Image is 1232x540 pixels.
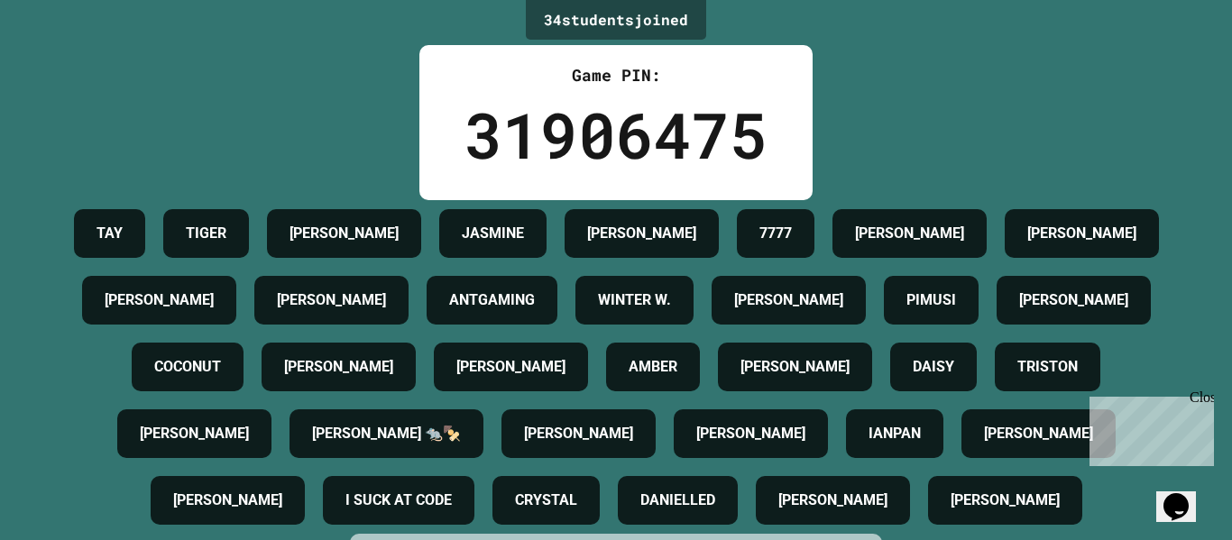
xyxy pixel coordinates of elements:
h4: [PERSON_NAME] 🐀🍢 [312,423,461,444]
h4: DANIELLED [640,490,715,511]
h4: COCONUT [154,356,221,378]
h4: [PERSON_NAME] [140,423,249,444]
h4: 7777 [759,223,792,244]
h4: [PERSON_NAME] [1019,289,1128,311]
h4: JASMINE [462,223,524,244]
h4: [PERSON_NAME] [734,289,843,311]
h4: PIMUSI [906,289,956,311]
h4: [PERSON_NAME] [290,223,399,244]
h4: [PERSON_NAME] [524,423,633,444]
h4: AMBER [629,356,677,378]
h4: [PERSON_NAME] [173,490,282,511]
h4: [PERSON_NAME] [587,223,696,244]
h4: [PERSON_NAME] [778,490,887,511]
h4: [PERSON_NAME] [696,423,805,444]
h4: I SUCK AT CODE [345,490,452,511]
h4: TRISTON [1017,356,1078,378]
h4: DAISY [913,356,954,378]
iframe: chat widget [1156,468,1214,522]
h4: [PERSON_NAME] [284,356,393,378]
iframe: chat widget [1082,389,1214,466]
div: 31906475 [464,87,768,182]
h4: WINTER W. [598,289,671,311]
h4: [PERSON_NAME] [740,356,850,378]
h4: [PERSON_NAME] [456,356,565,378]
h4: TIGER [186,223,226,244]
h4: [PERSON_NAME] [984,423,1093,444]
div: Chat with us now!Close [7,7,124,114]
div: Game PIN: [464,63,768,87]
h4: [PERSON_NAME] [1027,223,1136,244]
h4: CRYSTAL [515,490,577,511]
h4: [PERSON_NAME] [855,223,964,244]
h4: TAY [97,223,123,244]
h4: [PERSON_NAME] [951,490,1060,511]
h4: ANTGAMING [449,289,535,311]
h4: IANPAN [869,423,921,444]
h4: [PERSON_NAME] [277,289,386,311]
h4: [PERSON_NAME] [105,289,214,311]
